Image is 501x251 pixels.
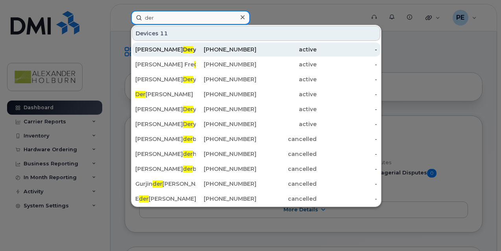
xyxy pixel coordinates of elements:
span: Der [183,76,193,83]
div: active [256,75,317,83]
div: [PERSON_NAME] burgh [135,165,196,173]
div: - [317,180,377,188]
div: active [256,120,317,128]
div: [PHONE_NUMBER] [196,75,256,83]
span: der [194,61,204,68]
div: [PERSON_NAME] ham [135,150,196,158]
div: - [317,195,377,203]
div: cancelled [256,195,317,203]
a: [PERSON_NAME] Frederick Bunio[PHONE_NUMBER]active- [132,57,380,71]
span: Der [135,91,146,98]
div: [PHONE_NUMBER] [196,120,256,128]
a: [PERSON_NAME]derham[PHONE_NUMBER]cancelled- [132,147,380,161]
div: [PERSON_NAME] y [135,75,196,83]
div: active [256,46,317,53]
a: [PERSON_NAME]Dery[PHONE_NUMBER]active- [132,72,380,86]
div: [PHONE_NUMBER] [196,46,256,53]
div: [PERSON_NAME] y [135,105,196,113]
div: [PERSON_NAME] y [135,120,196,128]
span: Der [183,46,193,53]
span: der [183,136,193,143]
div: [PERSON_NAME] y [135,46,196,53]
div: - [317,120,377,128]
div: cancelled [256,165,317,173]
div: active [256,90,317,98]
a: [PERSON_NAME]Dery[PHONE_NUMBER]active- [132,117,380,131]
div: - [317,150,377,158]
div: [PHONE_NUMBER] [196,105,256,113]
a: [PERSON_NAME]derburgh[PHONE_NUMBER]cancelled- [132,162,380,176]
div: [PERSON_NAME] Fre ick Bunio [135,60,196,68]
div: [PHONE_NUMBER] [196,195,256,203]
div: - [317,165,377,173]
a: [PERSON_NAME]Dery[PHONE_NUMBER]active- [132,102,380,116]
span: Der [183,106,193,113]
a: Gurjinder[PERSON_NAME][PHONE_NUMBER]cancelled- [132,177,380,191]
div: Devices [132,26,380,41]
div: [PERSON_NAME] [135,90,196,98]
div: cancelled [256,150,317,158]
div: - [317,75,377,83]
span: Der [183,121,193,128]
div: active [256,60,317,68]
div: - [317,60,377,68]
div: - [317,90,377,98]
div: [PHONE_NUMBER] [196,150,256,158]
div: - [317,105,377,113]
span: 11 [160,29,168,37]
span: der [183,165,193,172]
div: E [PERSON_NAME] [135,195,196,203]
div: [PHONE_NUMBER] [196,60,256,68]
div: [PHONE_NUMBER] [196,180,256,188]
div: Gurjin [PERSON_NAME] [135,180,196,188]
div: [PHONE_NUMBER] [196,90,256,98]
div: [PHONE_NUMBER] [196,135,256,143]
span: der [153,180,162,187]
a: [PERSON_NAME]Dery[PHONE_NUMBER]active- [132,42,380,57]
div: [PERSON_NAME] burgh [135,135,196,143]
a: Eder[PERSON_NAME][PHONE_NUMBER]cancelled- [132,192,380,206]
span: der [139,195,149,202]
div: - [317,135,377,143]
div: - [317,46,377,53]
a: Der[PERSON_NAME][PHONE_NUMBER]active- [132,87,380,101]
span: der [183,150,193,158]
div: active [256,105,317,113]
div: cancelled [256,180,317,188]
a: [PERSON_NAME]derburgh[PHONE_NUMBER]cancelled- [132,132,380,146]
div: cancelled [256,135,317,143]
div: [PHONE_NUMBER] [196,165,256,173]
